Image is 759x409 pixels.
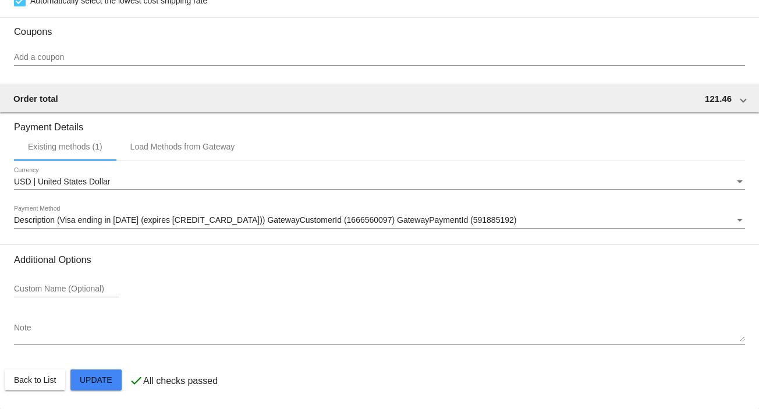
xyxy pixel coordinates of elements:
[130,142,235,151] div: Load Methods from Gateway
[14,17,745,37] h3: Coupons
[14,216,745,225] mat-select: Payment Method
[14,375,56,385] span: Back to List
[5,369,65,390] button: Back to List
[14,177,745,187] mat-select: Currency
[13,94,58,104] span: Order total
[705,94,732,104] span: 121.46
[14,53,745,62] input: Add a coupon
[14,113,745,133] h3: Payment Details
[14,284,119,294] input: Custom Name (Optional)
[14,215,516,225] span: Description (Visa ending in [DATE] (expires [CREDIT_CARD_DATA])) GatewayCustomerId (1666560097) G...
[143,376,218,386] p: All checks passed
[14,177,110,186] span: USD | United States Dollar
[28,142,102,151] div: Existing methods (1)
[14,254,745,265] h3: Additional Options
[70,369,122,390] button: Update
[129,374,143,387] mat-icon: check
[80,375,112,385] span: Update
